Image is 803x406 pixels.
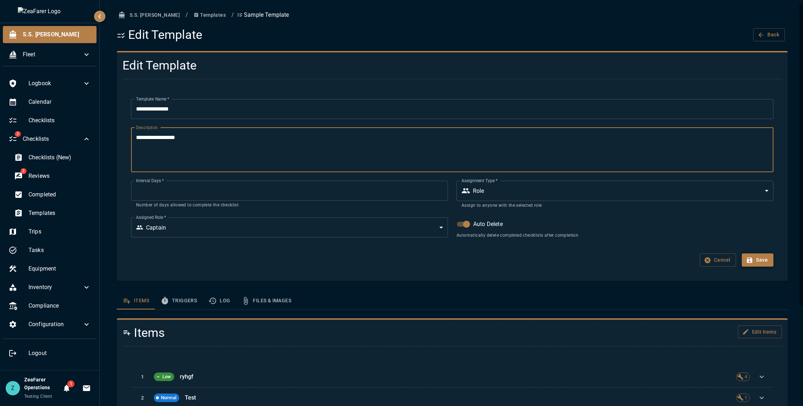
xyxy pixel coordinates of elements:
button: Invitations [79,381,94,395]
span: 2 [15,131,21,137]
span: Logbook [28,79,82,88]
label: Assignment Type [462,178,497,184]
button: Files & Images [236,292,297,309]
span: Compliance [28,302,91,310]
div: Tasks [3,242,97,259]
div: Fleet [3,46,97,63]
div: Captain [136,223,437,232]
h1: Edit Template [117,27,202,42]
div: Checklists [3,112,97,129]
div: Calendar [3,93,97,111]
p: Number of days allowed to complete the checklist [136,202,443,209]
div: Compliance [3,297,97,314]
p: Sample Template [237,11,289,19]
div: Trips [3,223,97,240]
button: Edit Items [738,325,782,339]
span: Inventory [28,283,82,292]
p: ryhgf [180,372,730,381]
img: ZeaFarer Logo [18,7,82,16]
span: Reviews [28,172,91,180]
label: Template Name [136,96,169,102]
span: Configuration [28,320,82,329]
h6: ZeaFarer Operations [24,376,59,392]
button: Notifications [59,381,74,395]
span: 1 [67,380,74,387]
button: Templates [191,9,229,22]
div: Inventory [3,279,97,296]
div: Equipment [3,260,97,277]
div: Checklists (New) [9,149,97,166]
button: Triggers [155,292,203,309]
div: 2Reviews [9,168,97,185]
span: 4 [742,373,750,380]
label: Assigned Role [136,214,166,220]
span: Logout [28,349,91,358]
span: Normal [158,394,179,401]
span: Checklists [23,135,82,143]
span: Tasks [28,246,91,255]
p: 1 [137,373,148,380]
li: / [231,11,234,19]
label: Description [136,124,158,130]
span: Templates [28,209,91,217]
span: Calendar [28,98,91,106]
h4: Edit Template [122,58,671,73]
span: Fleet [23,50,82,59]
div: Logbook [3,75,97,92]
li: / [186,11,188,19]
div: 1 equipment, 0 inventory requirements [736,394,750,402]
span: 1 [742,394,750,401]
span: Trips [28,227,91,236]
div: Completed [9,186,97,203]
div: 1 equipment, 3 inventory requirements [736,372,750,381]
button: Back [753,28,785,41]
span: 2 [20,168,26,174]
button: Items [117,292,155,309]
span: Low [160,373,174,380]
p: Automatically delete completed checklists after completion [457,232,773,239]
span: Checklists [28,116,91,125]
button: S.S. [PERSON_NAME] [117,9,183,22]
div: Templates [9,205,97,222]
div: Logout [3,345,97,362]
button: Log [203,292,236,309]
span: Completed [28,190,91,199]
button: Save [742,253,773,267]
div: Role [462,186,762,195]
div: Z [6,381,20,395]
div: template sections [117,292,788,309]
div: S.S. [PERSON_NAME] [3,26,97,43]
span: Equipment [28,264,91,273]
span: Testing Client [24,394,52,399]
div: 2Checklists [3,130,97,148]
span: Checklists (New) [28,153,91,162]
span: S.S. [PERSON_NAME] [23,30,91,39]
div: Configuration [3,316,97,333]
span: Auto Delete [473,220,503,228]
p: Assign to anyone with the selected role [462,202,768,209]
button: Cancel [700,253,736,267]
label: Interval Days [136,178,164,184]
p: Test [185,394,730,402]
p: 2 [137,394,148,401]
h4: Items [122,325,560,340]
